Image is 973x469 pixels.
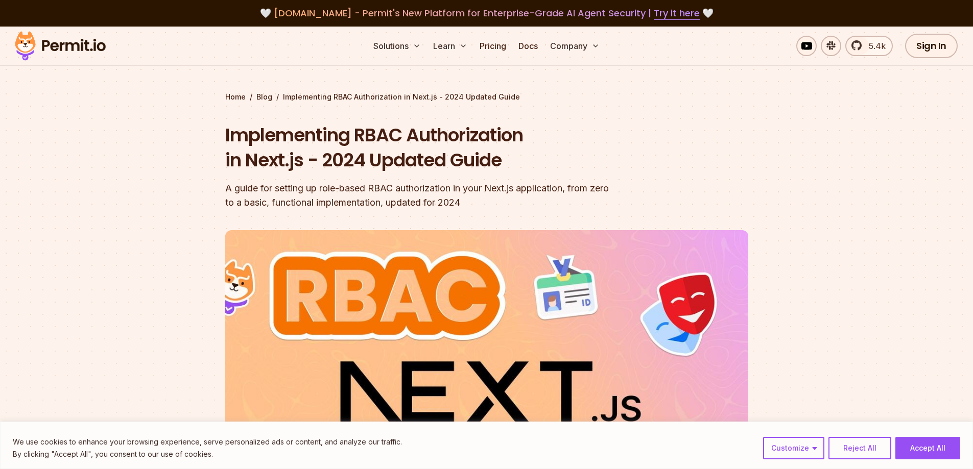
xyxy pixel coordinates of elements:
[256,92,272,102] a: Blog
[25,6,948,20] div: 🤍 🤍
[476,36,510,56] a: Pricing
[369,36,425,56] button: Solutions
[546,36,604,56] button: Company
[13,436,402,448] p: We use cookies to enhance your browsing experience, serve personalized ads or content, and analyz...
[845,36,893,56] a: 5.4k
[514,36,542,56] a: Docs
[225,181,618,210] div: A guide for setting up role-based RBAC authorization in your Next.js application, from zero to a ...
[654,7,700,20] a: Try it here
[13,448,402,460] p: By clicking "Accept All", you consent to our use of cookies.
[10,29,110,63] img: Permit logo
[863,40,886,52] span: 5.4k
[905,34,958,58] a: Sign In
[225,92,748,102] div: / /
[828,437,891,459] button: Reject All
[274,7,700,19] span: [DOMAIN_NAME] - Permit's New Platform for Enterprise-Grade AI Agent Security |
[225,122,618,173] h1: Implementing RBAC Authorization in Next.js - 2024 Updated Guide
[225,92,246,102] a: Home
[429,36,471,56] button: Learn
[895,437,960,459] button: Accept All
[763,437,824,459] button: Customize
